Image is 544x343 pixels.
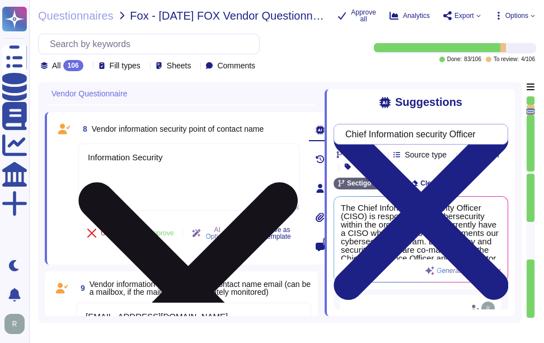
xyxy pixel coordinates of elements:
input: Search by keywords [44,34,259,54]
button: Approve all [337,9,376,22]
span: Vendor information security point of contact name [92,124,264,133]
span: Fill types [110,62,140,69]
span: 9 [76,284,85,292]
span: 4 / 106 [521,57,535,62]
span: Approve all [351,9,376,22]
span: All [52,62,61,69]
img: user [481,302,495,315]
span: Fox - [DATE] FOX Vendor Questionnaire Copy [130,10,329,21]
span: Analytics [403,12,430,19]
div: 106 [63,60,83,71]
textarea: [EMAIL_ADDRESS][DOMAIN_NAME] [76,303,311,337]
button: Analytics [390,11,430,20]
span: Comments [217,62,255,69]
span: Done: [447,57,462,62]
input: Search by keywords [340,124,496,144]
span: To review: [494,57,519,62]
img: user [4,314,25,334]
span: Questionnaires [38,10,114,21]
span: 8 [78,125,87,133]
span: Sheets [167,62,191,69]
span: Vendor Questionnaire [51,90,127,98]
textarea: Information Security [78,143,300,211]
button: user [2,312,32,336]
span: Export [454,12,474,19]
span: Options [505,12,528,19]
span: 83 / 106 [464,57,481,62]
